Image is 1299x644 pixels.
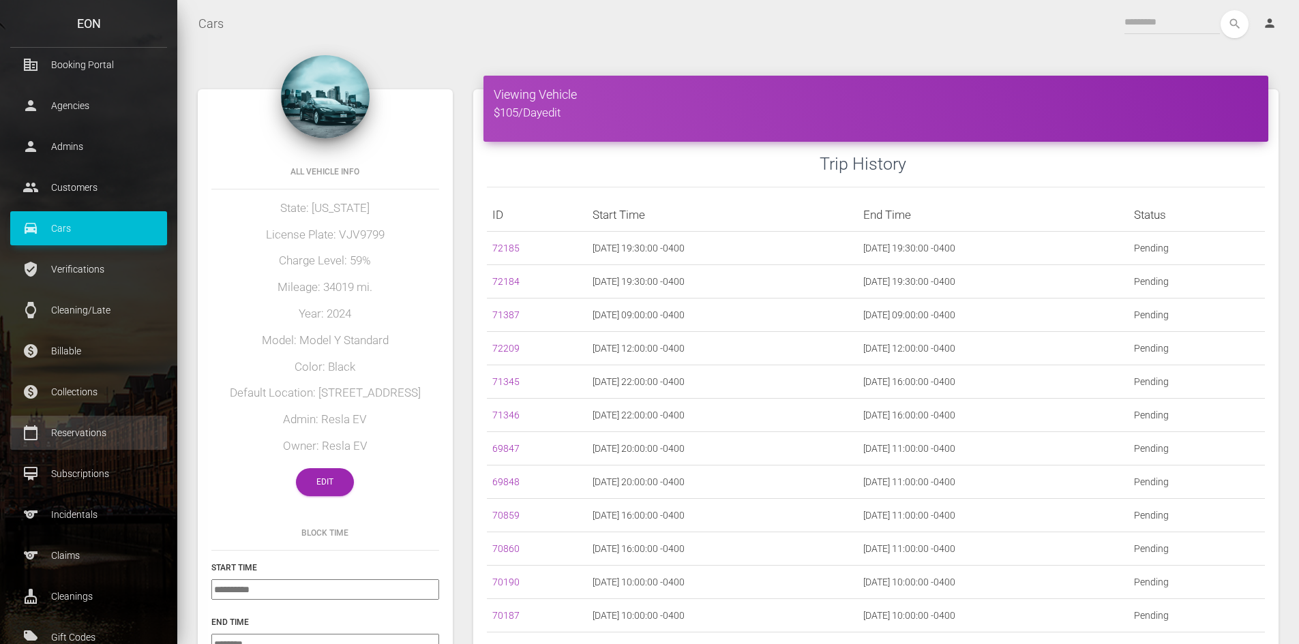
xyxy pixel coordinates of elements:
a: 71345 [492,376,520,387]
h4: Viewing Vehicle [494,86,1258,103]
td: [DATE] 19:30:00 -0400 [587,232,858,265]
th: End Time [858,198,1129,232]
p: Subscriptions [20,463,157,484]
h6: Block Time [211,527,439,539]
td: [DATE] 20:00:00 -0400 [587,465,858,499]
h5: Admin: Resla EV [211,412,439,428]
i: person [1263,16,1276,30]
td: [DATE] 11:00:00 -0400 [858,499,1129,532]
td: Pending [1129,399,1265,432]
td: [DATE] 09:00:00 -0400 [587,298,858,332]
td: [DATE] 12:00:00 -0400 [587,332,858,365]
a: 69847 [492,443,520,454]
td: [DATE] 16:00:00 -0400 [587,499,858,532]
th: Status [1129,198,1265,232]
td: [DATE] 16:00:00 -0400 [858,399,1129,432]
td: Pending [1129,465,1265,499]
a: 72184 [492,276,520,287]
p: Verifications [20,259,157,279]
button: search [1221,10,1249,38]
td: [DATE] 11:00:00 -0400 [858,432,1129,465]
h3: Trip History [820,152,1265,176]
td: [DATE] 19:30:00 -0400 [858,265,1129,298]
td: [DATE] 12:00:00 -0400 [858,332,1129,365]
a: 70187 [492,610,520,621]
h6: All Vehicle Info [211,166,439,178]
h6: Start Time [211,562,439,574]
td: Pending [1129,298,1265,332]
h5: Mileage: 34019 mi. [211,279,439,296]
td: [DATE] 10:00:00 -0400 [587,566,858,599]
td: [DATE] 10:00:00 -0400 [858,566,1129,599]
a: verified_user Verifications [10,252,167,286]
a: sports Incidentals [10,497,167,532]
td: [DATE] 09:00:00 -0400 [858,298,1129,332]
td: Pending [1129,265,1265,298]
a: drive_eta Cars [10,211,167,245]
th: ID [487,198,587,232]
a: calendar_today Reservations [10,416,167,450]
td: [DATE] 11:00:00 -0400 [858,465,1129,499]
a: 71387 [492,309,520,320]
h5: Color: Black [211,359,439,375]
p: Incidentals [20,504,157,525]
a: cleaning_services Cleanings [10,579,167,613]
h5: License Plate: VJV9799 [211,227,439,243]
a: Edit [296,468,354,496]
td: Pending [1129,566,1265,599]
p: Cleaning/Late [20,300,157,320]
h5: Owner: Resla EV [211,438,439,455]
td: Pending [1129,599,1265,632]
a: person [1253,10,1289,37]
td: [DATE] 10:00:00 -0400 [587,599,858,632]
td: [DATE] 20:00:00 -0400 [587,432,858,465]
td: [DATE] 19:30:00 -0400 [587,265,858,298]
h5: State: [US_STATE] [211,200,439,217]
a: person Agencies [10,89,167,123]
h6: End Time [211,616,439,628]
a: edit [542,106,561,119]
td: Pending [1129,499,1265,532]
td: [DATE] 19:30:00 -0400 [858,232,1129,265]
p: Customers [20,177,157,198]
a: Cars [198,7,224,41]
a: card_membership Subscriptions [10,457,167,491]
h5: Year: 2024 [211,306,439,322]
a: sports Claims [10,538,167,572]
p: Cars [20,218,157,239]
p: Claims [20,545,157,566]
h5: Charge Level: 59% [211,253,439,269]
td: Pending [1129,432,1265,465]
h5: Model: Model Y Standard [211,333,439,349]
p: Collections [20,382,157,402]
td: [DATE] 11:00:00 -0400 [858,532,1129,566]
a: person Admins [10,129,167,164]
img: tesla-black-front.jpg [281,55,370,138]
a: corporate_fare Booking Portal [10,48,167,82]
a: 72185 [492,243,520,254]
p: Admins [20,136,157,157]
a: 70860 [492,543,520,554]
a: 70859 [492,510,520,521]
a: 72209 [492,343,520,354]
td: [DATE] 10:00:00 -0400 [858,599,1129,632]
td: Pending [1129,332,1265,365]
th: Start Time [587,198,858,232]
p: Cleanings [20,586,157,607]
a: watch Cleaning/Late [10,293,167,327]
h5: $105/Day [494,105,1258,121]
td: Pending [1129,532,1265,566]
p: Billable [20,341,157,361]
a: 71346 [492,410,520,420]
td: [DATE] 22:00:00 -0400 [587,399,858,432]
p: Booking Portal [20,55,157,75]
p: Agencies [20,95,157,116]
td: [DATE] 16:00:00 -0400 [587,532,858,566]
p: Reservations [20,423,157,443]
td: [DATE] 16:00:00 -0400 [858,365,1129,399]
a: paid Collections [10,375,167,409]
td: Pending [1129,232,1265,265]
a: 69848 [492,476,520,487]
a: 70190 [492,577,520,587]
